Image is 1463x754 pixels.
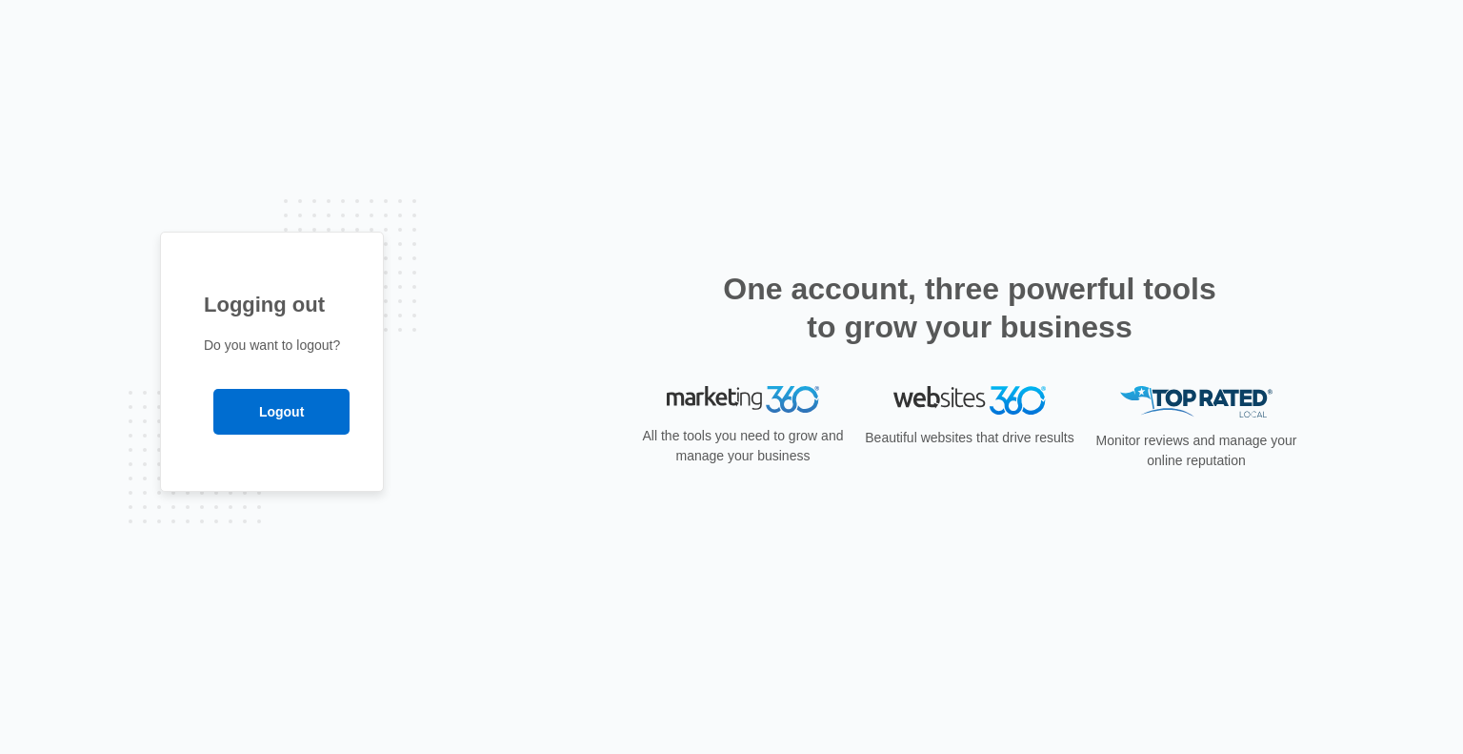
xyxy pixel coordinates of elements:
[204,289,340,320] h1: Logging out
[1090,431,1303,471] p: Monitor reviews and manage your online reputation
[1120,386,1273,418] img: Top Rated Local
[667,386,819,413] img: Marketing 360
[717,270,1222,346] h2: One account, three powerful tools to grow your business
[204,336,340,356] p: Do you want to logout?
[636,426,850,466] p: All the tools you need to grow and manage your business
[893,386,1046,414] img: Websites 360
[863,428,1076,448] p: Beautiful websites that drive results
[213,389,350,435] input: Logout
